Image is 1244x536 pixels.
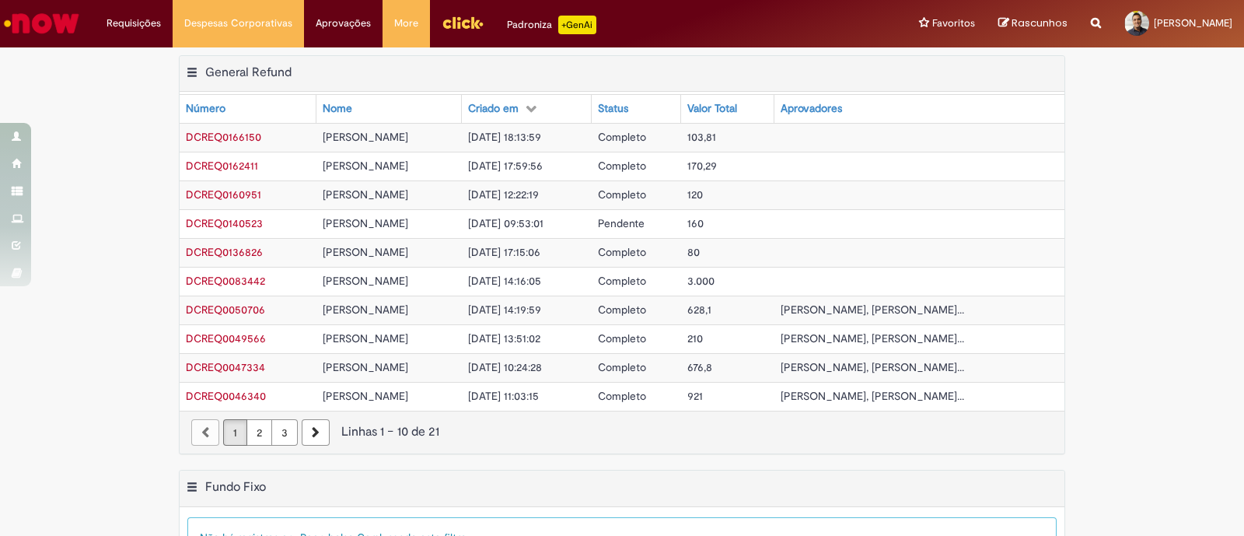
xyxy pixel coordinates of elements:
[107,16,161,31] span: Requisições
[1154,16,1232,30] span: [PERSON_NAME]
[186,65,198,85] button: General Refund Menu de contexto
[598,159,646,173] span: Completo
[186,245,263,259] a: Abrir Registro: DCREQ0136826
[186,130,261,144] span: DCREQ0166150
[186,216,263,230] span: DCREQ0140523
[781,303,964,317] span: [PERSON_NAME], [PERSON_NAME]...
[998,16,1068,31] a: Rascunhos
[687,331,703,345] span: 210
[687,159,717,173] span: 170,29
[186,274,265,288] span: DCREQ0083442
[687,360,712,374] span: 676,8
[598,360,646,374] span: Completo
[302,419,330,446] a: Próxima página
[186,274,265,288] a: Abrir Registro: DCREQ0083442
[323,245,408,259] span: [PERSON_NAME]
[468,159,543,173] span: [DATE] 17:59:56
[781,360,964,374] span: [PERSON_NAME], [PERSON_NAME]...
[323,360,408,374] span: [PERSON_NAME]
[271,419,298,446] a: Página 3
[598,303,646,317] span: Completo
[323,101,352,117] div: Nome
[468,360,542,374] span: [DATE] 10:24:28
[687,389,703,403] span: 921
[468,187,539,201] span: [DATE] 12:22:19
[323,331,408,345] span: [PERSON_NAME]
[186,245,263,259] span: DCREQ0136826
[186,303,265,317] span: DCREQ0050706
[186,479,198,499] button: Fundo Fixo Menu de contexto
[1012,16,1068,30] span: Rascunhos
[468,101,519,117] div: Criado em
[781,331,964,345] span: [PERSON_NAME], [PERSON_NAME]...
[316,16,371,31] span: Aprovações
[323,216,408,230] span: [PERSON_NAME]
[468,303,541,317] span: [DATE] 14:19:59
[184,16,292,31] span: Despesas Corporativas
[186,187,261,201] a: Abrir Registro: DCREQ0160951
[687,245,700,259] span: 80
[468,216,543,230] span: [DATE] 09:53:01
[205,65,292,80] h2: General Refund
[687,216,704,230] span: 160
[687,187,703,201] span: 120
[246,419,272,446] a: Página 2
[191,423,1053,441] div: Linhas 1 − 10 de 21
[781,389,964,403] span: [PERSON_NAME], [PERSON_NAME]...
[468,331,540,345] span: [DATE] 13:51:02
[394,16,418,31] span: More
[186,360,265,374] a: Abrir Registro: DCREQ0047334
[323,187,408,201] span: [PERSON_NAME]
[932,16,975,31] span: Favoritos
[598,274,646,288] span: Completo
[687,130,716,144] span: 103,81
[507,16,596,34] div: Padroniza
[598,187,646,201] span: Completo
[468,389,539,403] span: [DATE] 11:03:15
[468,274,541,288] span: [DATE] 14:16:05
[223,419,247,446] a: Página 1
[186,216,263,230] a: Abrir Registro: DCREQ0140523
[598,101,628,117] div: Status
[186,159,258,173] span: DCREQ0162411
[186,360,265,374] span: DCREQ0047334
[468,245,540,259] span: [DATE] 17:15:06
[180,411,1064,454] nav: paginação
[186,130,261,144] a: Abrir Registro: DCREQ0166150
[186,159,258,173] a: Abrir Registro: DCREQ0162411
[186,389,266,403] a: Abrir Registro: DCREQ0046340
[186,303,265,317] a: Abrir Registro: DCREQ0050706
[781,101,842,117] div: Aprovadores
[186,187,261,201] span: DCREQ0160951
[323,159,408,173] span: [PERSON_NAME]
[186,101,225,117] div: Número
[186,331,266,345] a: Abrir Registro: DCREQ0049566
[468,130,541,144] span: [DATE] 18:13:59
[598,389,646,403] span: Completo
[687,101,737,117] div: Valor Total
[186,389,266,403] span: DCREQ0046340
[186,331,266,345] span: DCREQ0049566
[323,389,408,403] span: [PERSON_NAME]
[323,274,408,288] span: [PERSON_NAME]
[323,130,408,144] span: [PERSON_NAME]
[205,479,266,495] h2: Fundo Fixo
[558,16,596,34] p: +GenAi
[687,274,715,288] span: 3.000
[687,303,711,317] span: 628,1
[442,11,484,34] img: click_logo_yellow_360x200.png
[598,331,646,345] span: Completo
[598,130,646,144] span: Completo
[598,245,646,259] span: Completo
[2,8,82,39] img: ServiceNow
[598,216,645,230] span: Pendente
[323,303,408,317] span: [PERSON_NAME]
